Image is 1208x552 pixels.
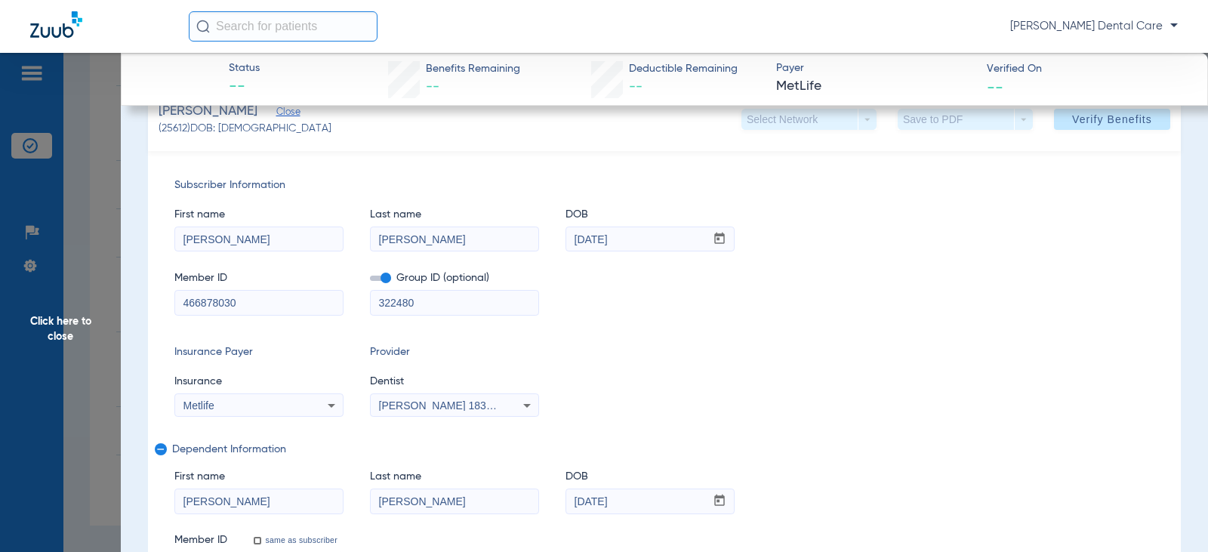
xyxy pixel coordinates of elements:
img: Zuub Logo [30,11,82,38]
span: Insurance Payer [174,344,344,360]
span: Member ID [174,532,227,548]
span: Provider [370,344,539,360]
span: First name [174,469,344,485]
span: -- [426,80,439,94]
span: DOB [565,207,735,223]
span: Deductible Remaining [629,61,738,77]
span: Last name [370,469,539,485]
mat-icon: remove [155,443,164,461]
button: Verify Benefits [1054,109,1170,130]
span: [PERSON_NAME] Dental Care [1010,19,1178,34]
span: Insurance [174,374,344,390]
span: Close [276,106,290,121]
span: Metlife [183,399,214,412]
img: Search Icon [196,20,210,33]
span: Verified On [987,61,1184,77]
span: Status [229,60,260,76]
span: Member ID [174,270,344,286]
input: Search for patients [189,11,377,42]
span: -- [629,80,643,94]
span: (25612) DOB: [DEMOGRAPHIC_DATA] [159,121,331,137]
span: Group ID (optional) [370,270,539,286]
span: DOB [565,469,735,485]
span: [PERSON_NAME] [159,102,257,121]
span: Last name [370,207,539,223]
span: Payer [776,60,973,76]
span: [PERSON_NAME] 1831346568 [379,399,528,412]
span: -- [229,77,260,98]
span: Benefits Remaining [426,61,520,77]
span: Dentist [370,374,539,390]
span: -- [987,79,1003,94]
button: Open calendar [705,489,735,513]
span: Dependent Information [172,443,1152,455]
span: MetLife [776,77,973,96]
label: same as subscriber [262,535,337,545]
button: Open calendar [705,227,735,251]
span: Verify Benefits [1072,113,1152,125]
span: Subscriber Information [174,177,1154,193]
span: First name [174,207,344,223]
